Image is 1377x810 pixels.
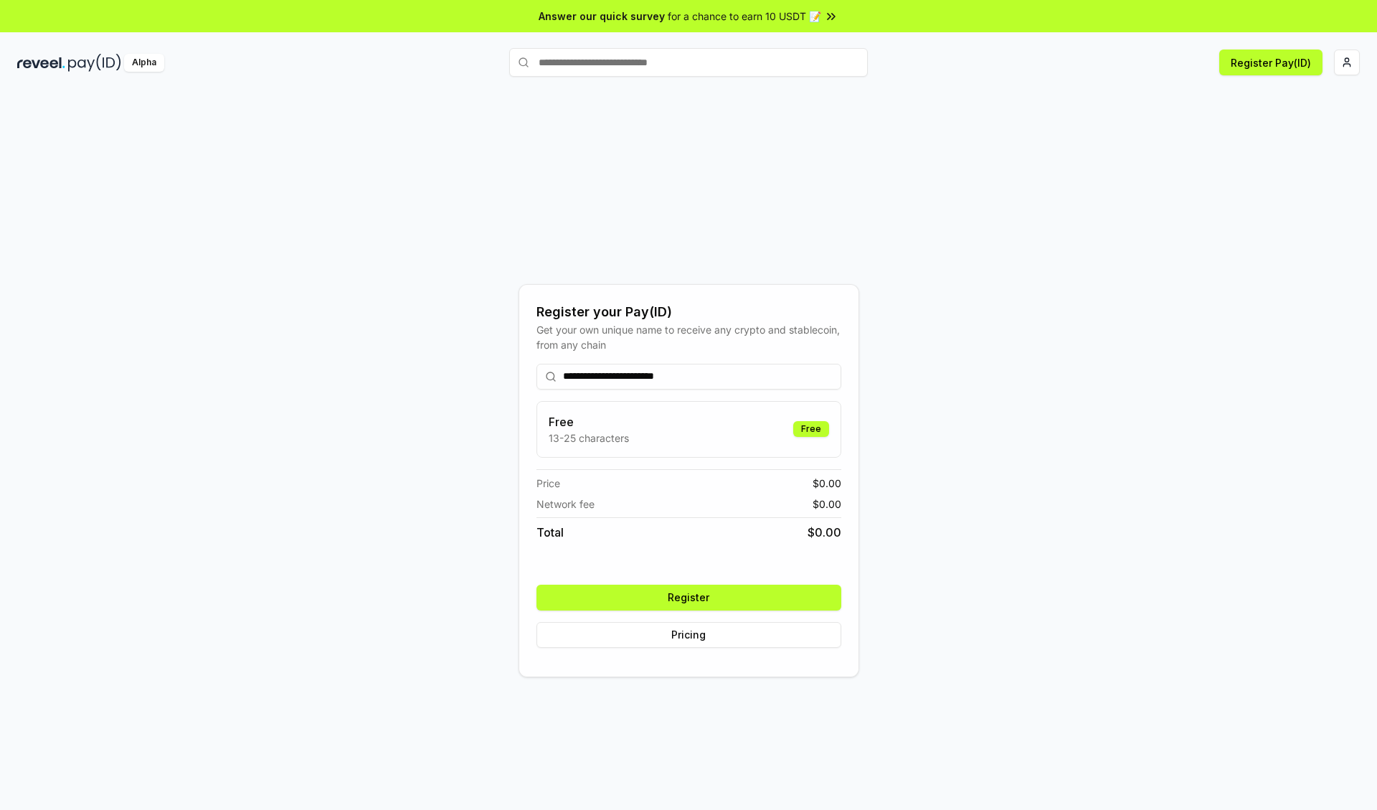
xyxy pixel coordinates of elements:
[536,476,560,491] span: Price
[549,430,629,446] p: 13-25 characters
[1219,50,1322,75] button: Register Pay(ID)
[813,496,841,512] span: $ 0.00
[668,9,821,24] span: for a chance to earn 10 USDT 📝
[793,421,829,437] div: Free
[536,622,841,648] button: Pricing
[124,54,164,72] div: Alpha
[536,585,841,611] button: Register
[549,413,629,430] h3: Free
[536,496,595,512] span: Network fee
[808,524,841,541] span: $ 0.00
[539,9,665,24] span: Answer our quick survey
[536,524,564,541] span: Total
[536,322,841,352] div: Get your own unique name to receive any crypto and stablecoin, from any chain
[17,54,65,72] img: reveel_dark
[68,54,121,72] img: pay_id
[813,476,841,491] span: $ 0.00
[536,302,841,322] div: Register your Pay(ID)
